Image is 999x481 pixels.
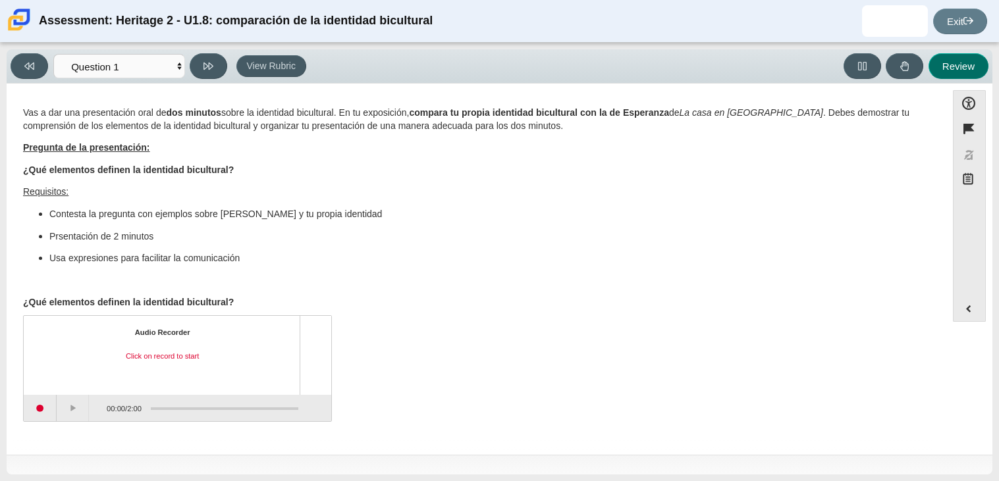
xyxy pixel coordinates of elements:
button: Flag item [953,116,986,141]
i: La casa en [GEOGRAPHIC_DATA] [680,107,823,118]
div: Assessment items [13,90,940,450]
strong: dos minutos [167,107,221,118]
button: Start recording [24,395,57,421]
p: Contesta la pregunta con ejemplos sobre [PERSON_NAME] y tu propia identidad [49,208,930,221]
p: Vas a dar una presentación oral de sobre la identidad bicultural. En tu exposición, de . Debes de... [23,107,930,132]
span: 00:00 [107,404,125,413]
button: Expand menu. Displays the button labels. [954,296,985,321]
button: Open Accessibility Menu [953,90,986,116]
strong: Pregunta de la presentación: [23,141,150,153]
img: Carmen School of Science & Technology [5,6,33,34]
strong: compara tu propia identidad bicultural con la de Esperanza [409,107,669,118]
button: View Rubric [236,55,306,78]
button: Play [57,395,90,421]
u: Requisitos: [23,186,68,197]
button: Toggle response masking [953,142,986,168]
p: Usa expresiones para facilitar la comunicación [49,252,930,265]
div: Assessment: Heritage 2 - U1.8: comparación de la identidad bicultural [39,5,433,37]
p: Prsentación de 2 minutos [49,230,930,243]
span: 2:00 [127,404,142,413]
button: Notepad [953,168,986,195]
b: ¿Qué elementos definen la identidad bicultural? [23,164,234,176]
button: Raise Your Hand [886,53,923,79]
img: jerison.garciaguab.hUVYly [884,11,905,32]
a: Exit [933,9,987,34]
div: Click on record to start [36,351,289,362]
div: Audio Recorder [135,328,190,338]
div: Progress [151,407,298,410]
a: Carmen School of Science & Technology [5,24,33,36]
span: / [125,404,127,413]
button: Review [929,53,988,79]
b: ¿Qué elementos definen la identidad bicultural? [23,296,234,308]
